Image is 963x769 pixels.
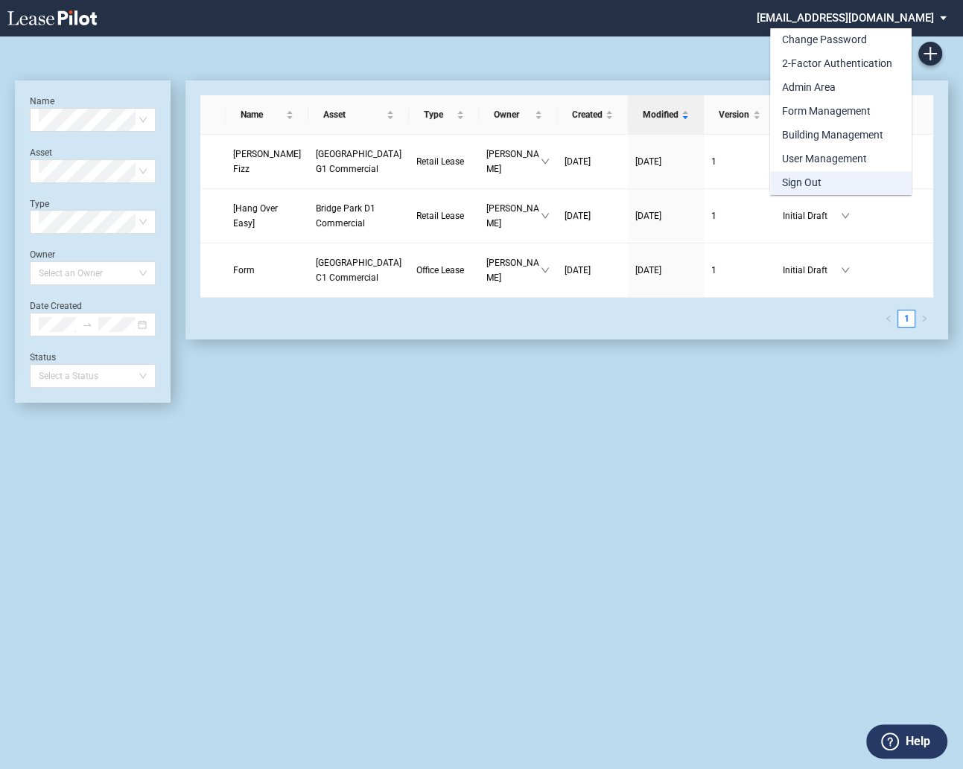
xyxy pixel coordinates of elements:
div: User Management [782,152,867,167]
div: Building Management [782,128,883,143]
div: Form Management [782,104,871,119]
label: Help [906,732,930,751]
div: 2-Factor Authentication [782,57,892,71]
div: Admin Area [782,80,836,95]
div: Change Password [782,33,867,48]
button: Help [866,724,947,759]
div: Sign Out [782,176,821,191]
